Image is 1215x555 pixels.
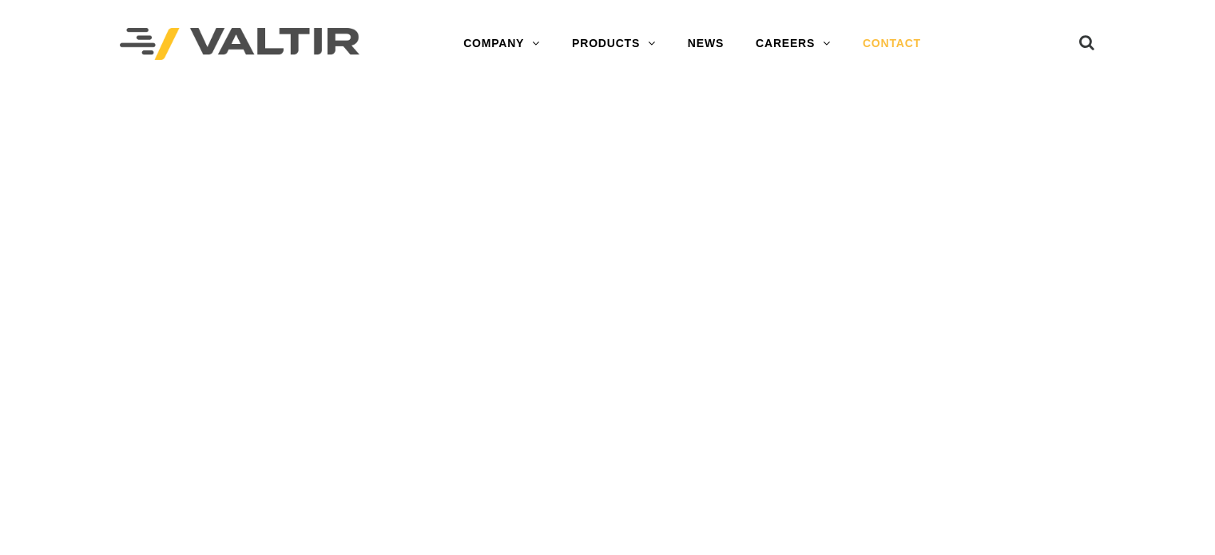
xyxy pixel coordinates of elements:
a: NEWS [672,28,740,60]
img: Valtir [120,28,359,61]
a: CONTACT [847,28,937,60]
a: PRODUCTS [556,28,672,60]
a: CAREERS [740,28,847,60]
a: COMPANY [447,28,556,60]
